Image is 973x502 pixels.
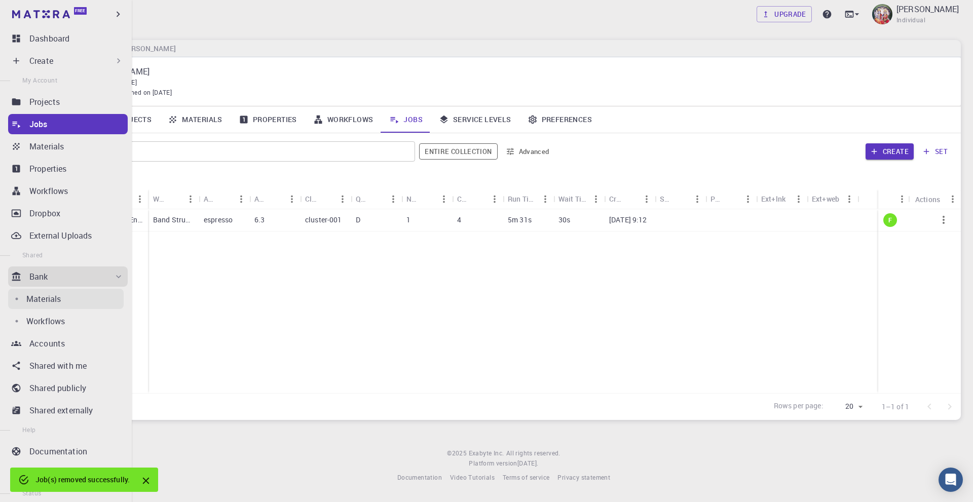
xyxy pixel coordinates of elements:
[872,4,892,24] img: D ARUMUGAM
[557,473,610,483] a: Privacy statement
[254,189,268,209] div: Application Version
[397,473,442,481] span: Documentation
[87,65,945,78] p: [PERSON_NAME]
[710,189,724,209] div: Public
[122,88,172,98] span: Joined on [DATE]
[29,229,92,242] p: External Uploads
[334,191,351,207] button: Menu
[8,333,128,354] a: Accounts
[8,203,128,223] a: Dropbox
[8,51,128,71] div: Create
[915,189,940,209] div: Actions
[8,114,128,134] a: Jobs
[689,191,705,207] button: Menu
[369,191,385,207] button: Sort
[8,181,128,201] a: Workflows
[29,404,93,416] p: Shared externally
[517,458,539,469] a: [DATE].
[553,189,604,209] div: Wait Time
[35,471,130,489] div: Job(s) removed successfully.
[724,191,740,207] button: Sort
[22,251,43,259] span: Shared
[204,189,217,209] div: Application
[284,191,300,207] button: Menu
[8,136,128,157] a: Materials
[791,191,807,207] button: Menu
[8,92,128,112] a: Projects
[29,32,69,45] p: Dashboard
[878,189,910,209] div: Status
[918,143,953,160] button: set
[8,28,128,49] a: Dashboard
[807,189,857,209] div: Ext+web
[8,378,128,398] a: Shared publicly
[420,191,436,207] button: Sort
[740,191,756,207] button: Menu
[896,3,959,15] p: [PERSON_NAME]
[622,191,639,207] button: Sort
[419,143,497,160] span: Filter throughout whole library including sets (folders)
[588,191,604,207] button: Menu
[883,191,900,207] button: Sort
[26,315,65,327] p: Workflows
[29,118,48,130] p: Jobs
[558,215,570,225] p: 30s
[116,43,175,54] h6: [PERSON_NAME]
[29,96,60,108] p: Projects
[508,189,537,209] div: Run Time
[132,191,148,207] button: Menu
[828,399,866,414] div: 20
[655,189,705,209] div: Shared
[705,189,756,209] div: Public
[268,191,284,207] button: Sort
[29,271,48,283] p: Bank
[29,55,53,67] p: Create
[470,191,486,207] button: Sort
[450,473,495,481] span: Video Tutorials
[254,215,265,225] p: 6.3
[896,15,925,25] span: Individual
[233,191,249,207] button: Menu
[894,191,910,207] button: Menu
[385,191,401,207] button: Menu
[8,400,128,420] a: Shared externally
[469,448,504,458] a: Exabyte Inc.
[20,7,57,16] span: Support
[419,143,497,160] button: Entire collection
[29,445,87,457] p: Documentation
[882,402,909,412] p: 1–1 of 1
[812,189,839,209] div: Ext+web
[8,289,124,309] a: Materials
[609,215,647,225] p: [DATE] 9:12
[406,215,410,225] p: 1
[305,189,318,209] div: Cluster
[12,10,70,18] img: logo
[939,468,963,492] div: Open Intercom Messenger
[450,473,495,483] a: Video Tutorials
[29,337,65,350] p: Accounts
[305,106,382,133] a: Workflows
[457,189,470,209] div: Cores
[356,189,369,209] div: Queue
[231,106,305,133] a: Properties
[660,189,673,209] div: Shared
[29,382,86,394] p: Shared publicly
[469,458,517,469] span: Platform version
[756,189,807,209] div: Ext+lnk
[8,441,128,461] a: Documentation
[8,356,128,376] a: Shared with me
[774,401,824,412] p: Rows per page:
[8,311,124,331] a: Workflows
[910,189,961,209] div: Actions
[8,159,128,179] a: Properties
[406,189,420,209] div: Nodes
[757,6,812,22] a: Upgrade
[138,473,154,489] button: Close
[29,207,60,219] p: Dropbox
[604,189,655,209] div: Created
[884,216,896,224] span: F
[609,189,622,209] div: Created
[160,106,231,133] a: Materials
[673,191,689,207] button: Sort
[469,449,504,457] span: Exabyte Inc.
